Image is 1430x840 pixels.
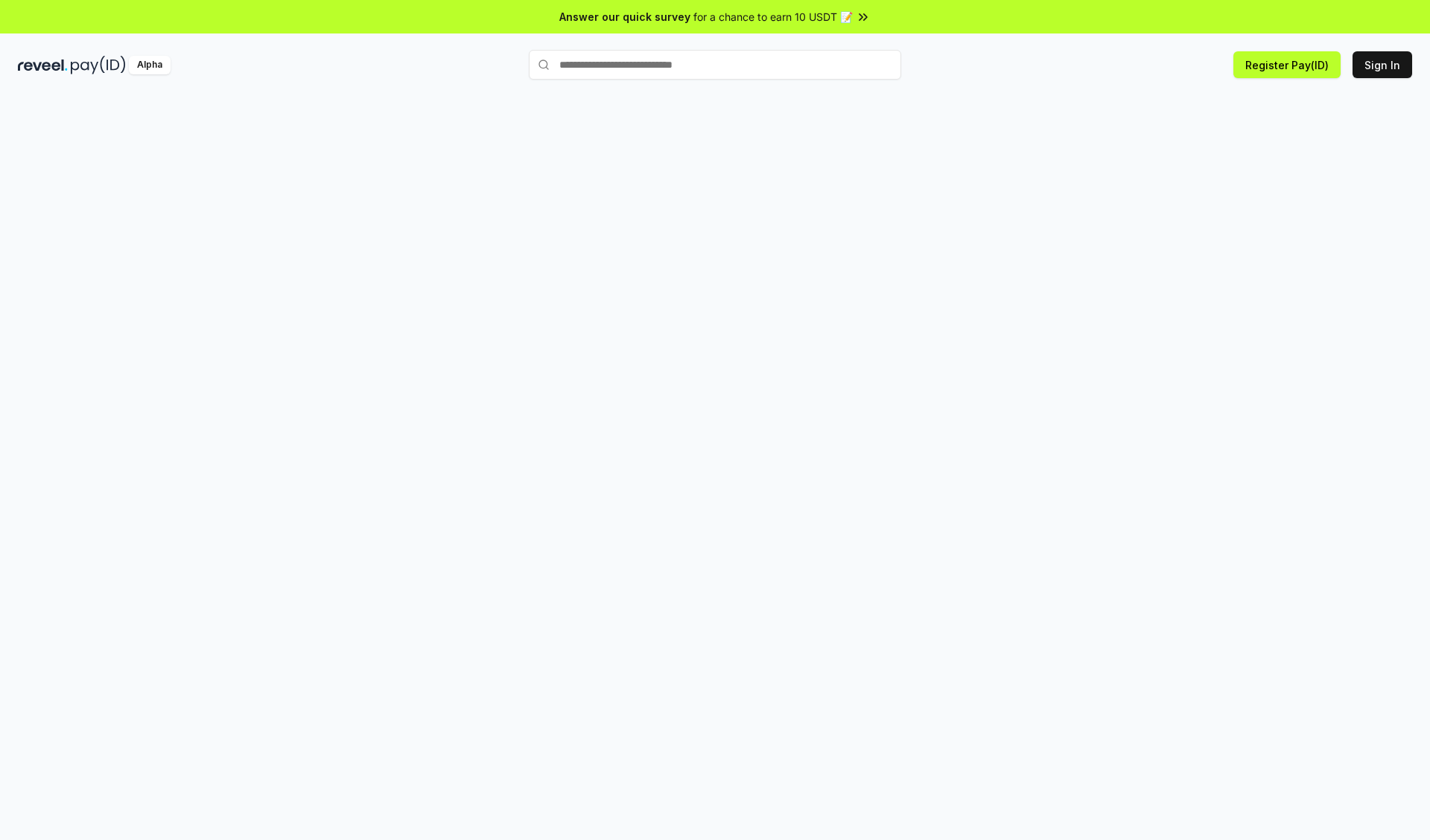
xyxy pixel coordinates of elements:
button: Sign In [1353,51,1412,78]
span: Answer our quick survey [559,9,690,25]
img: pay_id [71,56,126,74]
div: Alpha [129,56,171,74]
button: Register Pay(ID) [1233,51,1341,78]
span: for a chance to earn 10 USDT 📝 [693,9,853,25]
img: reveel_dark [18,56,68,74]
